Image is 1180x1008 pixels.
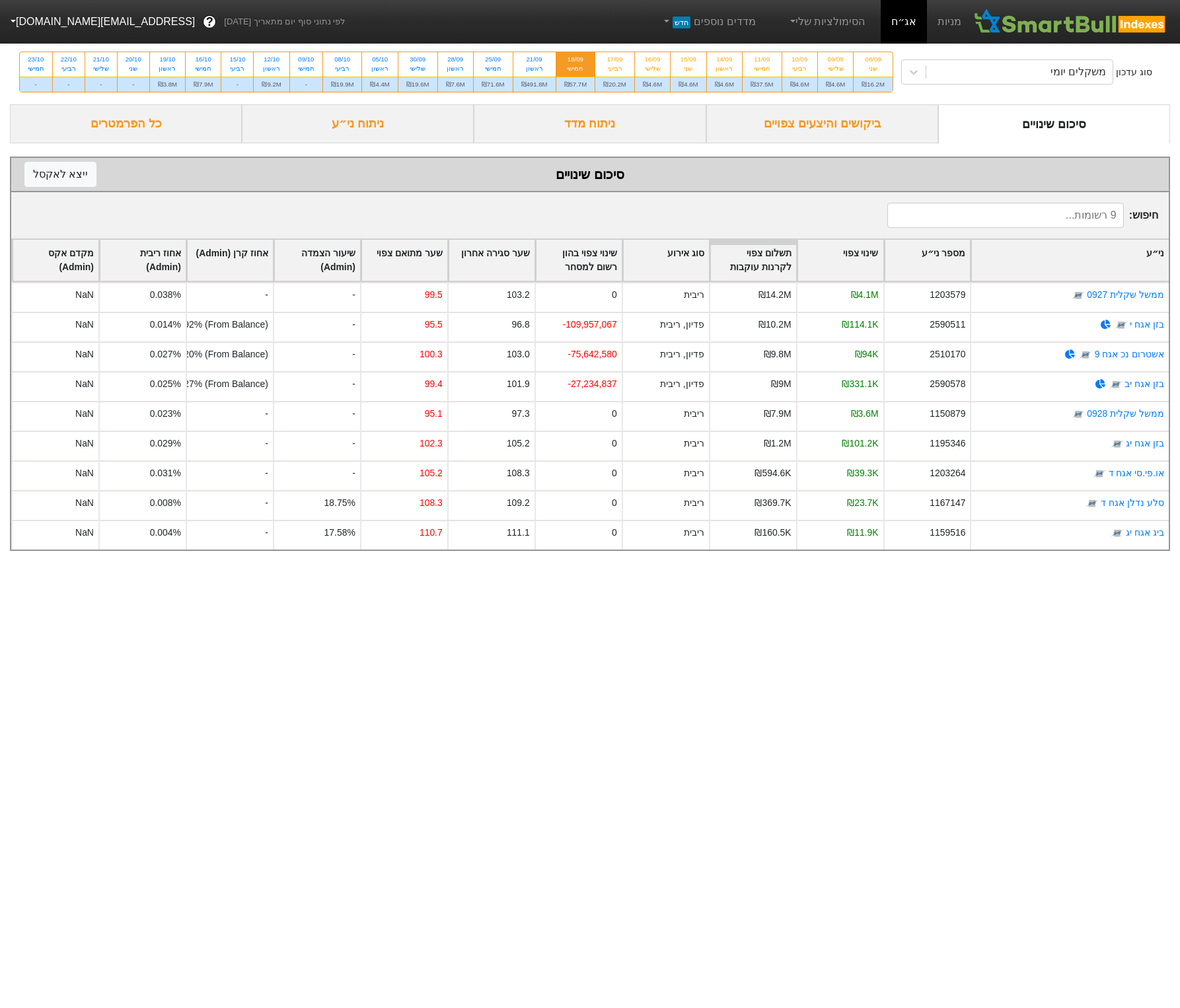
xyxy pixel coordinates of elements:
[536,240,622,281] div: Toggle SortBy
[446,64,465,73] div: ראשון
[324,496,355,510] div: 18.75%
[273,312,360,342] div: -
[751,55,774,64] div: 11/09
[10,104,242,143] div: כל הפרמטרים
[75,347,94,361] div: NaN
[221,77,253,92] div: -
[660,347,704,361] div: פדיון, ריבית
[971,240,1169,281] div: Toggle SortBy
[930,347,965,361] div: 2510170
[75,377,94,391] div: NaN
[446,55,465,64] div: 28/09
[635,77,670,92] div: ₪4.6M
[513,77,556,92] div: ₪491.8M
[818,77,853,92] div: ₪4.6M
[53,77,85,92] div: -
[671,77,706,92] div: ₪4.6M
[790,64,809,73] div: רביעי
[273,431,360,460] div: -
[28,55,44,64] div: 23/10
[684,407,704,421] div: ריבית
[370,55,389,64] div: 05/10
[420,466,443,480] div: 105.2
[273,401,360,431] div: -
[715,55,734,64] div: 14/09
[972,9,1169,35] img: SmartBull
[887,203,1123,228] input: 9 רשומות...
[1101,497,1164,508] a: סלע נדלן אגח ד
[331,64,354,73] div: רביעי
[150,466,181,480] div: 0.031%
[790,55,809,64] div: 10/09
[75,466,94,480] div: NaN
[186,431,273,460] div: -
[887,203,1158,228] span: חיפוש :
[1111,437,1124,450] img: tase link
[673,17,690,28] span: חדש
[449,240,535,281] div: Toggle SortBy
[826,64,845,73] div: שלישי
[603,64,626,73] div: רביעי
[706,104,938,143] div: ביקושים והיצעים צפויים
[758,288,792,302] div: ₪14.2M
[186,77,221,92] div: ₪7.9M
[679,64,698,73] div: שני
[612,466,617,480] div: 0
[764,437,792,450] div: ₪1.2M
[1109,468,1164,478] a: או.פי.סי אגח ד
[1087,408,1164,419] a: ממשל שקלית 0928
[521,64,548,73] div: ראשון
[1079,348,1092,361] img: tase link
[684,526,704,540] div: ריבית
[930,407,965,421] div: 1150879
[612,526,617,540] div: 0
[186,520,273,550] div: -
[643,64,662,73] div: שלישי
[930,288,965,302] div: 1203579
[1111,526,1124,540] img: tase link
[556,77,595,92] div: ₪57.7M
[684,496,704,510] div: ריבית
[75,526,94,540] div: NaN
[1126,527,1164,538] a: ביג אגח יג
[274,240,360,281] div: Toggle SortBy
[512,407,530,421] div: 97.3
[507,437,530,450] div: 105.2
[842,437,878,450] div: ₪101.2K
[224,15,345,28] span: לפי נתוני סוף יום מתאריך [DATE]
[564,55,587,64] div: 18/09
[331,55,354,64] div: 08/10
[710,240,796,281] div: Toggle SortBy
[1051,64,1106,80] div: משקלים יומי
[186,401,273,431] div: -
[75,437,94,450] div: NaN
[273,371,360,401] div: -
[512,318,530,332] div: 96.8
[764,407,792,421] div: ₪7.9M
[324,526,355,540] div: 17.58%
[862,64,885,73] div: שני
[771,377,791,391] div: ₪9M
[150,77,185,92] div: ₪3.8M
[61,55,77,64] div: 22/10
[782,9,871,35] a: הסימולציות שלי
[482,64,505,73] div: חמישי
[254,77,289,92] div: ₪9.2M
[158,347,268,361] div: 9.5%, 20% (From Balance)
[150,288,181,302] div: 0.038%
[930,377,965,391] div: 2590578
[85,77,117,92] div: -
[507,347,530,361] div: 103.0
[656,9,761,35] a: מדדים נוספיםחדש
[595,77,634,92] div: ₪20.2M
[187,240,273,281] div: Toggle SortBy
[425,377,443,391] div: 99.4
[75,318,94,332] div: NaN
[425,318,443,332] div: 95.5
[1109,378,1123,391] img: tase link
[406,55,429,64] div: 30/09
[273,342,360,371] div: -
[20,77,52,92] div: -
[758,318,792,332] div: ₪10.2M
[847,496,878,510] div: ₪23.7K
